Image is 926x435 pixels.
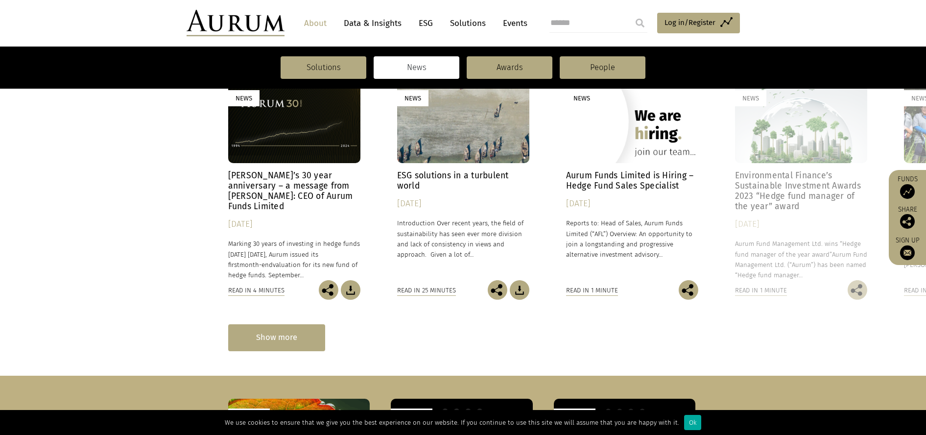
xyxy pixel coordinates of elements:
div: News [735,90,766,106]
p: Reports to: Head of Sales, Aurum Funds Limited (“AFL”) Overview: An opportunity to join a longsta... [566,218,698,260]
h4: Environmental Finance’s Sustainable Investment Awards 2023 “Hedge fund manager of the year” award [735,170,867,212]
div: Insights [391,409,432,425]
span: month-end [239,261,273,268]
a: News ESG solutions in a turbulent world [DATE] Introduction Over recent years, the field of susta... [397,80,529,280]
a: Sign up [894,236,921,260]
div: Read in 4 minutes [228,285,285,296]
a: Data & Insights [339,14,406,32]
p: Marking 30 years of investing in hedge funds [DATE] [DATE], Aurum issued its first valuation for ... [228,239,360,280]
div: Insights [554,409,595,425]
a: Solutions [281,56,366,79]
div: Read in 1 minute [566,285,618,296]
img: Share this post [319,280,338,300]
div: Read in 1 minute [735,285,787,296]
p: Introduction Over recent years, the field of sustainability has seen ever more division and lack ... [397,218,529,260]
div: Share [894,206,921,229]
div: Read in 25 minutes [397,285,456,296]
div: Ok [684,415,701,430]
a: People [560,56,645,79]
h4: Aurum Funds Limited is Hiring – Hedge Fund Sales Specialist [566,170,698,191]
a: News [PERSON_NAME]’s 30 year anniversary – a message from [PERSON_NAME]: CEO of Aurum Funds Limit... [228,80,360,280]
img: Download Article [341,280,360,300]
a: Log in/Register [657,13,740,33]
div: [DATE] [735,217,867,231]
a: About [299,14,332,32]
img: Download Article [510,280,529,300]
input: Submit [630,13,650,33]
a: News [374,56,459,79]
span: Log in/Register [665,17,715,28]
a: Solutions [445,14,491,32]
img: Share this post [848,280,867,300]
div: [DATE] [228,217,360,231]
a: Events [498,14,527,32]
img: Sign up to our newsletter [900,245,915,260]
div: News [566,90,597,106]
div: [DATE] [566,197,698,211]
img: Share this post [679,280,698,300]
a: Funds [894,175,921,199]
a: Awards [467,56,552,79]
a: News Aurum Funds Limited is Hiring – Hedge Fund Sales Specialist [DATE] Reports to: Head of Sales... [566,80,698,280]
p: Aurum Fund Management Ltd. wins “Hedge fund manager of the year award”Aurum Fund Management Ltd. ... [735,239,867,280]
img: Aurum [187,10,285,36]
img: Share this post [900,214,915,229]
div: Insights [228,409,270,425]
h4: ESG solutions in a turbulent world [397,170,529,191]
a: ESG [414,14,438,32]
img: Access Funds [900,184,915,199]
img: Share this post [488,280,507,300]
div: [DATE] [397,197,529,211]
h4: [PERSON_NAME]’s 30 year anniversary – a message from [PERSON_NAME]: CEO of Aurum Funds Limited [228,170,360,212]
div: News [397,90,428,106]
div: News [228,90,260,106]
div: Show more [228,324,325,351]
